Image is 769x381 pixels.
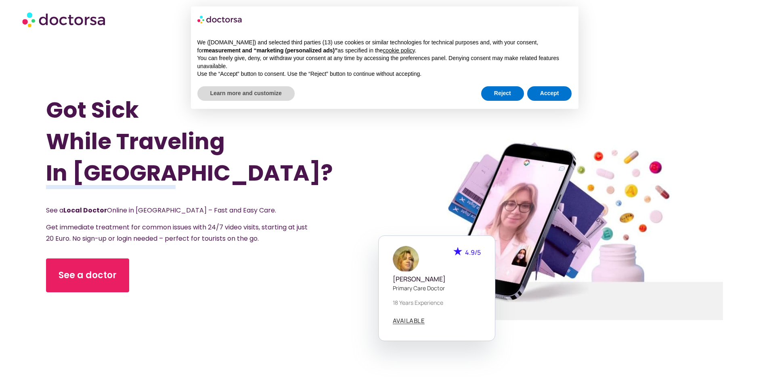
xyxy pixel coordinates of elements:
[46,94,333,189] h1: Got Sick While Traveling In [GEOGRAPHIC_DATA]?
[481,86,524,101] button: Reject
[197,86,295,101] button: Learn more and customize
[197,70,572,78] p: Use the “Accept” button to consent. Use the “Reject” button to continue without accepting.
[63,206,107,215] strong: Local Doctor
[197,13,243,26] img: logo
[197,39,572,54] p: We ([DOMAIN_NAME]) and selected third parties (13) use cookies or similar technologies for techni...
[46,258,129,292] a: See a doctor
[383,47,415,54] a: cookie policy
[204,47,337,54] strong: measurement and “marketing (personalized ads)”
[46,206,276,215] span: See a Online in [GEOGRAPHIC_DATA] – Fast and Easy Care.
[197,54,572,70] p: You can freely give, deny, or withdraw your consent at any time by accessing the preferences pane...
[393,318,425,324] a: AVAILABLE
[527,86,572,101] button: Accept
[393,284,481,292] p: Primary care doctor
[46,223,308,243] span: Get immediate treatment for common issues with 24/7 video visits, starting at just 20 Euro. No si...
[465,248,481,257] span: 4.9/5
[393,275,481,283] h5: [PERSON_NAME]
[59,269,117,282] span: See a doctor
[393,298,481,307] p: 18 years experience
[393,318,425,324] span: AVAILABLE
